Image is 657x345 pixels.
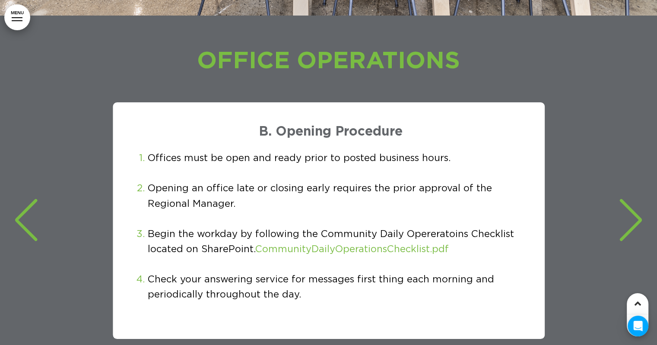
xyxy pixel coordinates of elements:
li: Check email first thing each morning and periodically throughout the day. [148,317,527,332]
li: Begin the workday by following the Community Daily Opereratoins Checklist located on SharePoint. [148,226,527,256]
li: Offices must be open and ready prior to posted business hours. [148,150,527,165]
span: Office Operations [197,46,460,73]
div: 2 / 5 [9,102,648,339]
li: Check your answering service for messages first thing each morning and periodically throughout th... [148,272,527,302]
div: Next slide [618,198,644,241]
a: MENU [4,4,30,30]
div: Open Intercom Messenger [628,316,648,336]
div: Previous slide [13,198,39,241]
a: CommunityDailyOperationsChecklist.pdf [255,244,449,254]
h6: B. Opening Procedure [135,124,527,137]
li: Opening an office late or closing early requires the prior approval of the Regional Manager. [148,180,527,211]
